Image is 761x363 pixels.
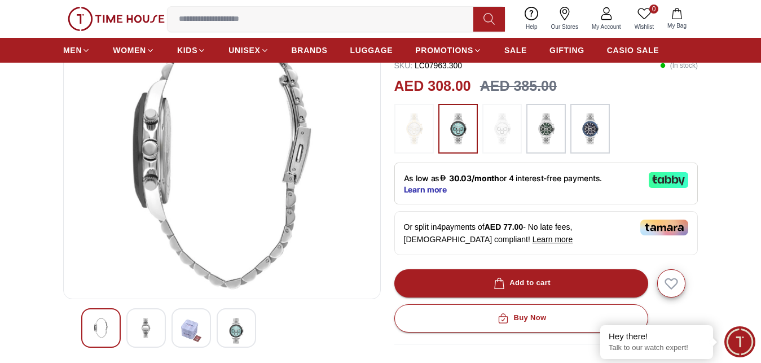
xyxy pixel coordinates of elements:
[394,76,471,97] h2: AED 308.00
[394,61,413,70] span: SKU :
[177,45,197,56] span: KIDS
[640,220,688,235] img: Tamara
[480,76,557,97] h3: AED 385.00
[660,60,698,71] p: ( In stock )
[521,23,542,31] span: Help
[73,19,371,290] img: Lee Cooper Men's Silver Dial Multi Function Watch - LC07963.230
[504,40,527,60] a: SALE
[663,21,691,30] span: My Bag
[444,110,472,148] img: ...
[661,6,693,32] button: My Bag
[68,7,165,31] img: ...
[400,110,428,148] img: ...
[394,60,463,71] p: LC07963.300
[226,318,247,344] img: Lee Cooper Men's Silver Dial Multi Function Watch - LC07963.230
[533,235,573,244] span: Learn more
[485,222,523,231] span: AED 77.00
[544,5,585,33] a: Our Stores
[181,318,201,344] img: Lee Cooper Men's Silver Dial Multi Function Watch - LC07963.230
[63,45,82,56] span: MEN
[549,40,584,60] a: GIFTING
[549,45,584,56] span: GIFTING
[113,45,146,56] span: WOMEN
[495,312,546,325] div: Buy Now
[576,110,604,148] img: ...
[394,269,648,298] button: Add to cart
[587,23,626,31] span: My Account
[547,23,583,31] span: Our Stores
[113,40,155,60] a: WOMEN
[628,5,661,33] a: 0Wishlist
[609,331,705,342] div: Hey there!
[491,277,551,290] div: Add to cart
[177,40,206,60] a: KIDS
[136,318,156,338] img: Lee Cooper Men's Silver Dial Multi Function Watch - LC07963.230
[607,45,659,56] span: CASIO SALE
[504,45,527,56] span: SALE
[91,318,111,338] img: Lee Cooper Men's Silver Dial Multi Function Watch - LC07963.230
[532,110,560,148] img: ...
[394,304,648,333] button: Buy Now
[350,40,393,60] a: LUGGAGE
[609,343,705,353] p: Talk to our watch expert!
[292,40,328,60] a: BRANDS
[519,5,544,33] a: Help
[724,326,755,357] div: Chat Widget
[415,40,482,60] a: PROMOTIONS
[350,45,393,56] span: LUGGAGE
[649,5,658,14] span: 0
[607,40,659,60] a: CASIO SALE
[228,40,269,60] a: UNISEX
[228,45,260,56] span: UNISEX
[394,211,698,255] div: Or split in 4 payments of - No late fees, [DEMOGRAPHIC_DATA] compliant!
[488,110,516,148] img: ...
[415,45,473,56] span: PROMOTIONS
[630,23,658,31] span: Wishlist
[292,45,328,56] span: BRANDS
[63,40,90,60] a: MEN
